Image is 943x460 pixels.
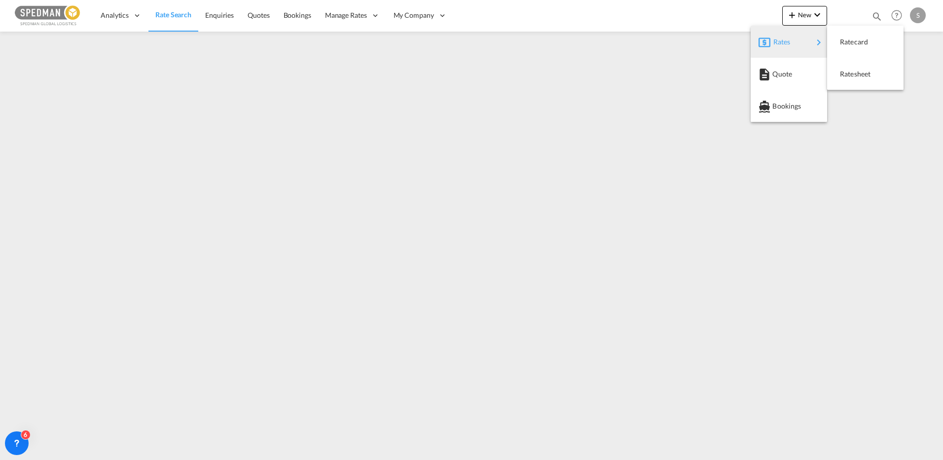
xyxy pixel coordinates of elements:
[751,58,827,90] button: Quote
[751,90,827,122] button: Bookings
[759,62,819,86] div: Quote
[773,32,785,52] span: Rates
[772,96,783,116] span: Bookings
[759,94,819,118] div: Bookings
[772,64,783,84] span: Quote
[813,37,825,48] md-icon: icon-chevron-right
